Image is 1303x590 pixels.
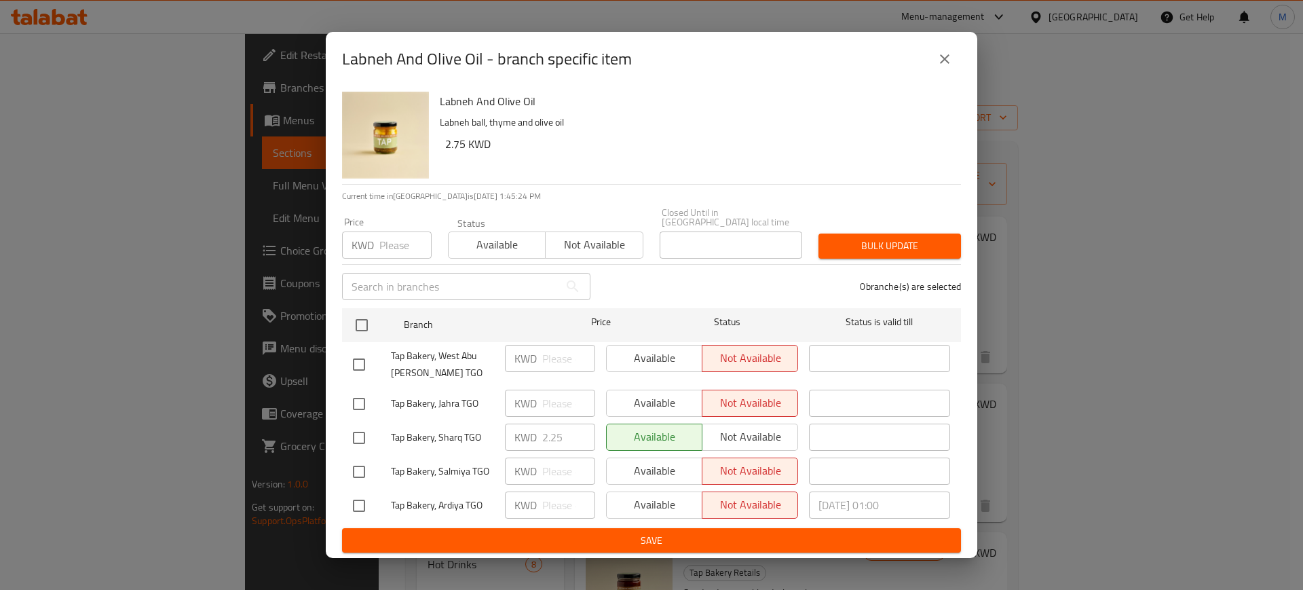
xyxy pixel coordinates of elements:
[829,238,950,255] span: Bulk update
[454,235,540,255] span: Available
[657,314,798,331] span: Status
[379,232,432,259] input: Please enter price
[818,234,961,259] button: Bulk update
[352,237,374,253] p: KWD
[342,190,961,202] p: Current time in [GEOGRAPHIC_DATA] is [DATE] 1:45:24 PM
[391,348,494,382] span: Tap Bakery, West Abu [PERSON_NAME] TGO
[440,114,950,131] p: Labneh ball, thyme and olive oil
[542,424,595,451] input: Please enter price
[445,134,950,153] h6: 2.75 KWD
[514,497,537,513] p: KWD
[514,429,537,445] p: KWD
[514,463,537,479] p: KWD
[391,429,494,446] span: Tap Bakery, Sharq TGO
[342,92,429,179] img: Labneh And Olive Oil
[342,273,559,300] input: Search in branches
[391,497,494,514] span: Tap Bakery, Ardiya TGO
[448,232,546,259] button: Available
[404,316,545,333] span: Branch
[391,395,494,412] span: Tap Bakery, Jahra TGO
[860,280,961,293] p: 0 branche(s) are selected
[514,395,537,411] p: KWD
[342,48,632,70] h2: Labneh And Olive Oil - branch specific item
[809,314,950,331] span: Status is valid till
[542,390,595,417] input: Please enter price
[556,314,646,331] span: Price
[514,350,537,367] p: KWD
[542,345,595,372] input: Please enter price
[391,463,494,480] span: Tap Bakery, Salmiya TGO
[353,532,950,549] span: Save
[551,235,637,255] span: Not available
[440,92,950,111] h6: Labneh And Olive Oil
[542,458,595,485] input: Please enter price
[545,232,643,259] button: Not available
[928,43,961,75] button: close
[342,528,961,553] button: Save
[542,492,595,519] input: Please enter price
